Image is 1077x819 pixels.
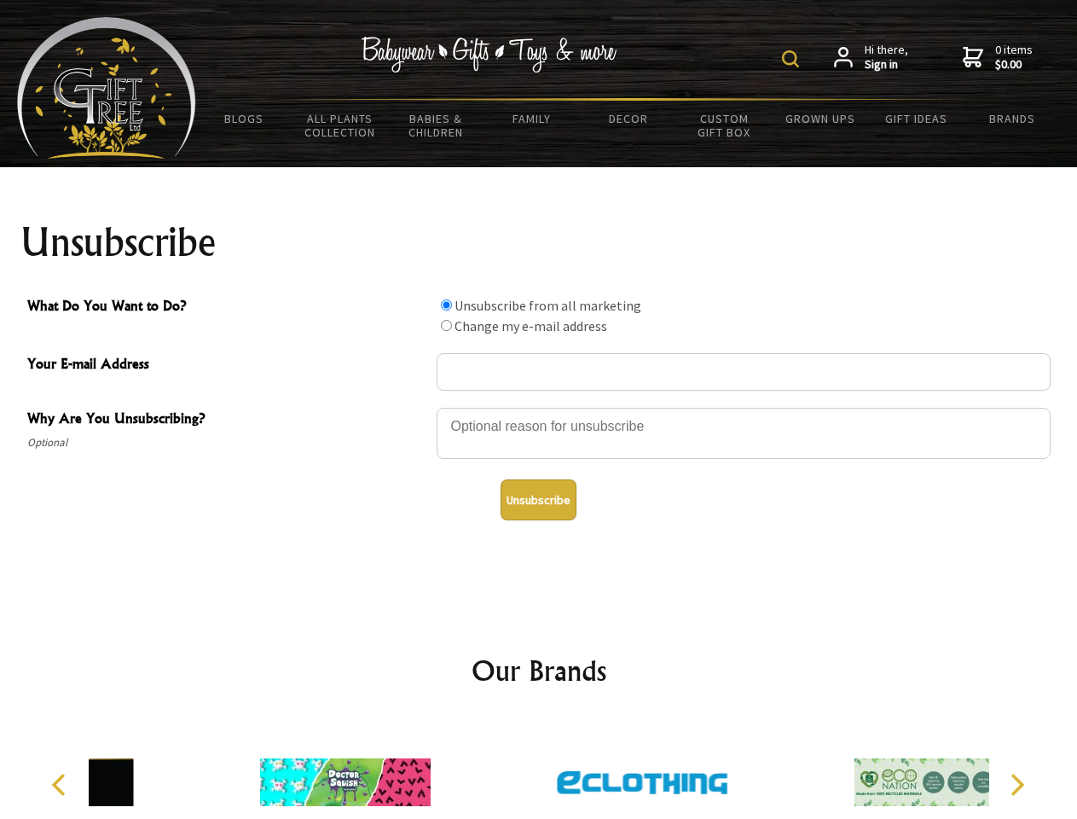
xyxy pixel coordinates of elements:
[964,101,1061,136] a: Brands
[362,37,617,73] img: Babywear - Gifts - Toys & more
[865,43,908,73] span: Hi there,
[676,101,773,150] a: Custom Gift Box
[995,42,1033,73] span: 0 items
[437,353,1051,391] input: Your E-mail Address
[441,299,452,311] input: What Do You Want to Do?
[834,43,908,73] a: Hi there,Sign in
[388,101,484,150] a: Babies & Children
[963,43,1033,73] a: 0 items$0.00
[782,50,799,67] img: product search
[868,101,964,136] a: Gift Ideas
[501,479,576,520] button: Unsubscribe
[995,57,1033,73] strong: $0.00
[865,57,908,73] strong: Sign in
[998,766,1035,804] button: Next
[34,650,1044,691] h2: Our Brands
[580,101,676,136] a: Decor
[455,317,607,334] label: Change my e-mail address
[196,101,292,136] a: BLOGS
[292,101,389,150] a: All Plants Collection
[27,408,428,433] span: Why Are You Unsubscribing?
[455,297,641,314] label: Unsubscribe from all marketing
[27,353,428,378] span: Your E-mail Address
[772,101,868,136] a: Grown Ups
[437,408,1051,459] textarea: Why Are You Unsubscribing?
[17,17,196,159] img: Babyware - Gifts - Toys and more...
[441,320,452,331] input: What Do You Want to Do?
[484,101,581,136] a: Family
[27,433,428,453] span: Optional
[20,222,1057,263] h1: Unsubscribe
[43,766,80,804] button: Previous
[27,295,428,320] span: What Do You Want to Do?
